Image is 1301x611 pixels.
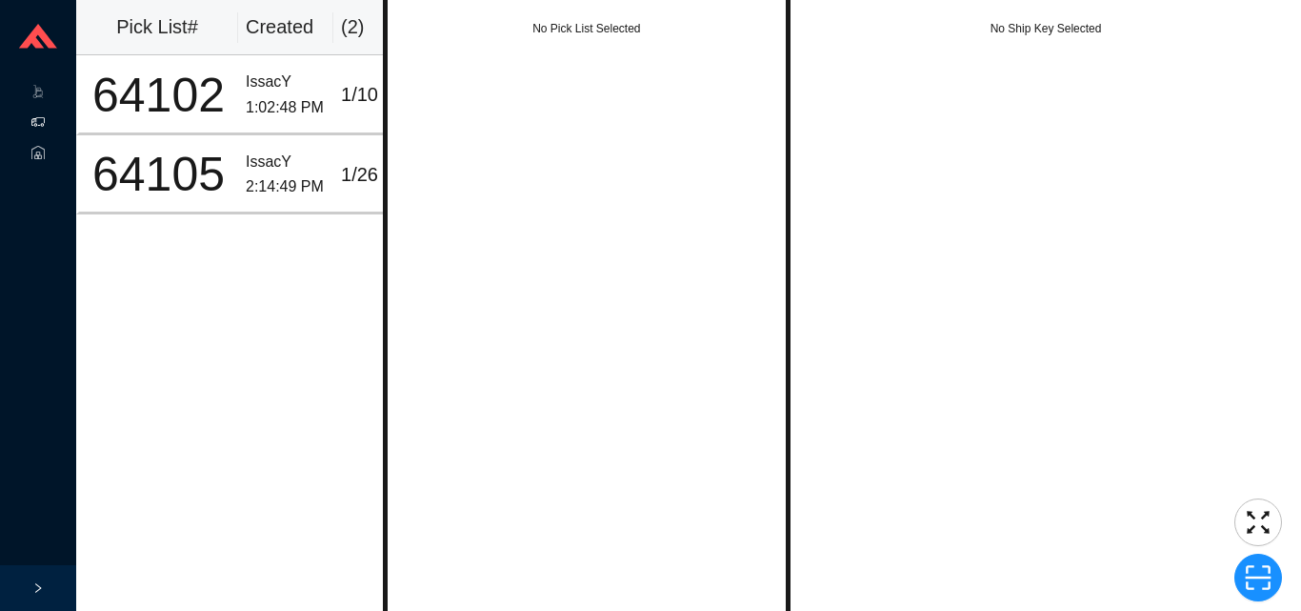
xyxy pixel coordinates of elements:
div: IssacY [246,70,326,95]
div: 64102 [87,71,230,119]
div: No Pick List Selected [388,19,787,38]
span: right [32,582,44,594]
span: fullscreen [1235,508,1281,537]
button: fullscreen [1234,499,1282,546]
div: 2:14:49 PM [246,174,326,200]
div: 1 / 10 [341,79,399,111]
div: 1 / 26 [341,159,399,191]
span: scan [1235,563,1281,592]
div: ( 2 ) [341,11,402,43]
div: 1:02:48 PM [246,95,326,121]
div: 64105 [87,151,230,198]
div: No Ship Key Selected [791,19,1301,38]
div: IssacY [246,150,326,175]
button: scan [1234,554,1282,601]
